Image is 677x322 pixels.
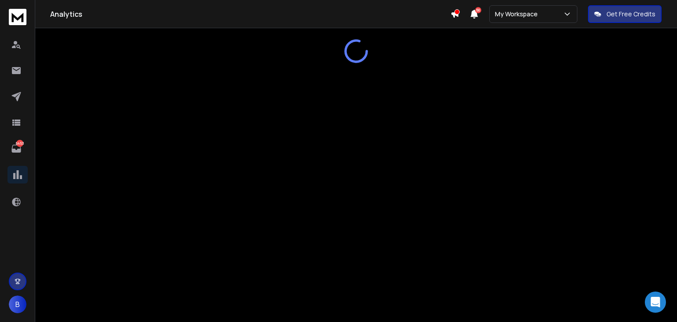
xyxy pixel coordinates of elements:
p: 6453 [16,140,23,147]
button: B [9,296,26,313]
img: logo [9,9,26,25]
div: Open Intercom Messenger [645,292,666,313]
button: Get Free Credits [588,5,662,23]
h1: Analytics [50,9,450,19]
span: 50 [475,7,481,13]
p: My Workspace [495,10,541,19]
a: 6453 [7,140,25,157]
p: Get Free Credits [606,10,655,19]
